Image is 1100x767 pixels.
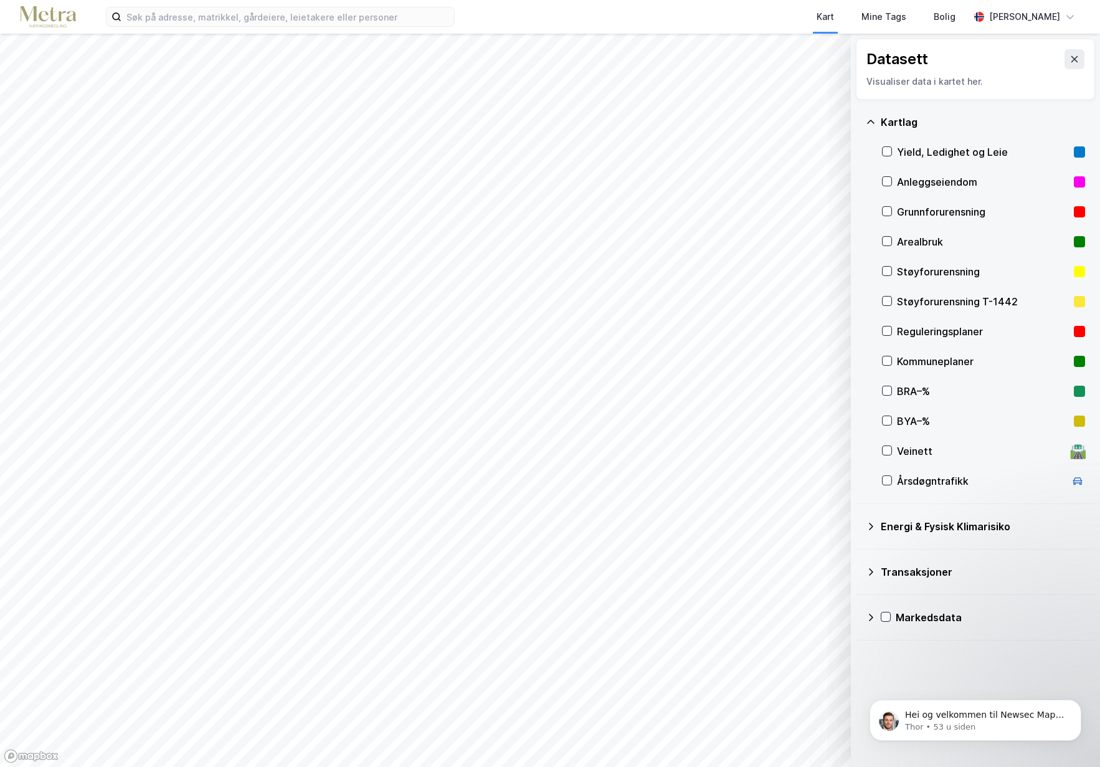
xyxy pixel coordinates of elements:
[866,49,928,69] div: Datasett
[121,7,454,26] input: Søk på adresse, matrikkel, gårdeiere, leietakere eller personer
[897,384,1069,399] div: BRA–%
[897,444,1065,459] div: Veinett
[896,610,1085,625] div: Markedsdata
[934,9,955,24] div: Bolig
[881,565,1085,579] div: Transaksjoner
[897,174,1069,189] div: Anleggseiendom
[897,324,1069,339] div: Reguleringsplaner
[897,354,1069,369] div: Kommuneplaner
[20,6,76,28] img: metra-logo.256734c3b2bbffee19d4.png
[897,264,1069,279] div: Støyforurensning
[851,674,1100,761] iframe: Intercom notifications melding
[897,414,1069,429] div: BYA–%
[866,74,1084,89] div: Visualiser data i kartet her.
[881,115,1085,130] div: Kartlag
[897,474,1065,488] div: Årsdøgntrafikk
[881,519,1085,534] div: Energi & Fysisk Klimarisiko
[1069,443,1086,459] div: 🛣️
[4,749,59,763] a: Mapbox homepage
[897,204,1069,219] div: Grunnforurensning
[861,9,906,24] div: Mine Tags
[989,9,1060,24] div: [PERSON_NAME]
[54,48,215,59] p: Message from Thor, sent 53 u siden
[817,9,834,24] div: Kart
[897,145,1069,160] div: Yield, Ledighet og Leie
[897,294,1069,309] div: Støyforurensning T-1442
[897,234,1069,249] div: Arealbruk
[54,36,213,96] span: Hei og velkommen til Newsec Maps, [PERSON_NAME] 🥳 Om det er du lurer på så kan du enkelt chatte d...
